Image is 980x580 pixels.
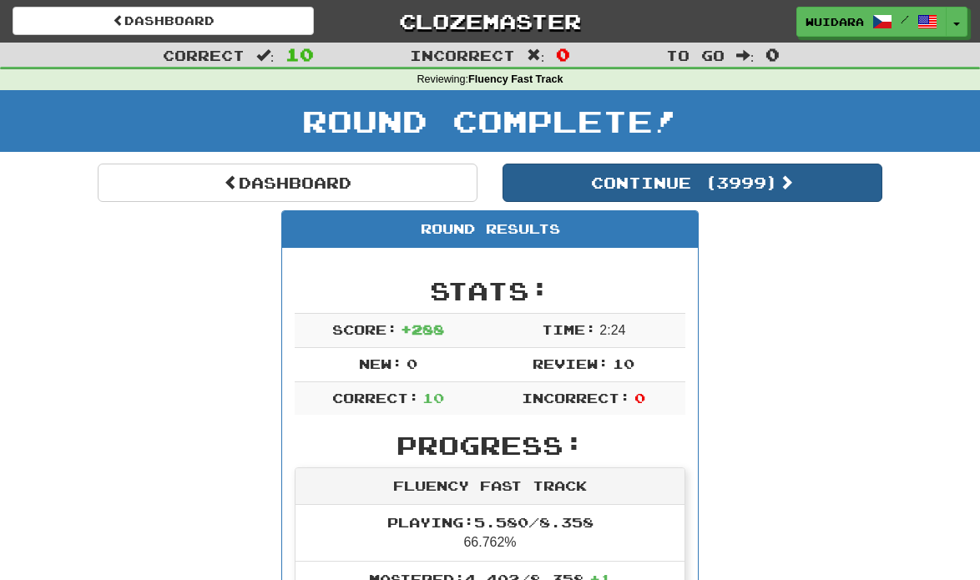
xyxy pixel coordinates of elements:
[410,47,515,63] span: Incorrect
[163,47,245,63] span: Correct
[296,468,684,505] div: Fluency Fast Track
[527,48,545,63] span: :
[542,321,596,337] span: Time:
[533,356,609,371] span: Review:
[339,7,640,36] a: Clozemaster
[407,356,417,371] span: 0
[901,13,909,25] span: /
[556,44,570,64] span: 0
[468,73,563,85] strong: Fluency Fast Track
[256,48,275,63] span: :
[736,48,755,63] span: :
[332,321,397,337] span: Score:
[387,514,594,530] span: Playing: 5.580 / 8.358
[401,321,444,337] span: + 288
[806,14,864,29] span: Wuidara
[666,47,725,63] span: To go
[98,164,477,202] a: Dashboard
[6,104,974,138] h1: Round Complete!
[296,505,684,562] li: 66.762%
[13,7,314,35] a: Dashboard
[282,211,698,248] div: Round Results
[522,390,630,406] span: Incorrect:
[422,390,444,406] span: 10
[285,44,314,64] span: 10
[332,390,419,406] span: Correct:
[599,323,625,337] span: 2 : 24
[765,44,780,64] span: 0
[295,431,685,459] h2: Progress:
[359,356,402,371] span: New:
[634,390,645,406] span: 0
[503,164,882,202] button: Continue (3999)
[796,7,947,37] a: Wuidara /
[295,277,685,305] h2: Stats:
[613,356,634,371] span: 10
